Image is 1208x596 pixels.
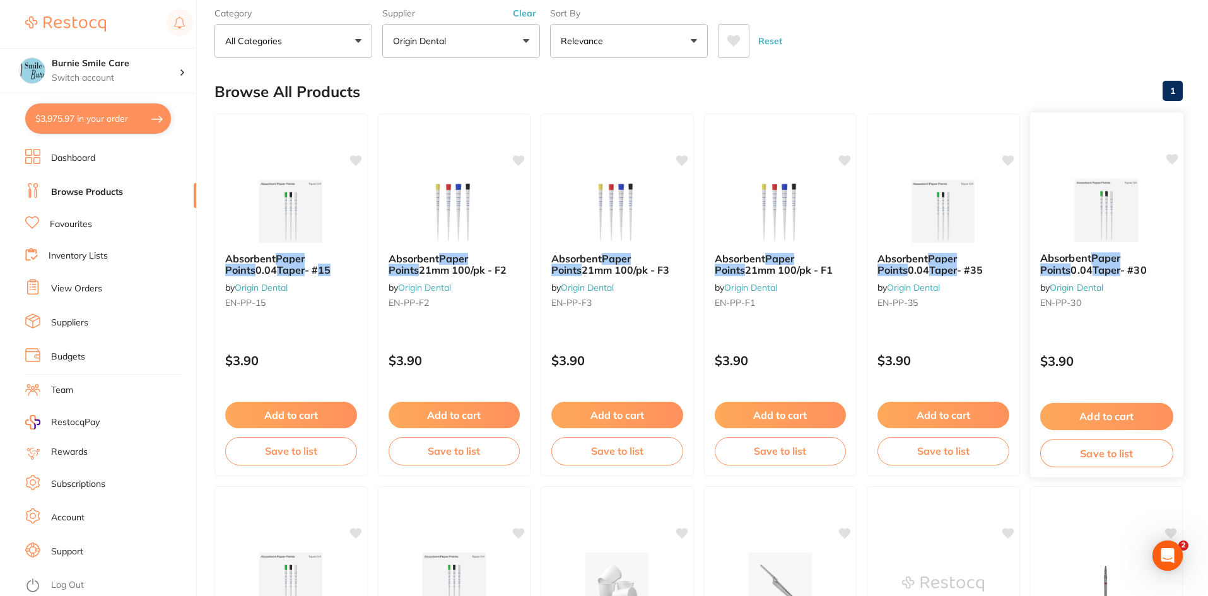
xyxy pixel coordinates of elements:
em: Points [1040,264,1070,276]
button: Origin Dental [382,24,540,58]
em: Points [877,264,908,276]
span: Absorbent [877,252,928,265]
em: Paper [276,252,305,265]
a: Inventory Lists [49,250,108,262]
span: 21mm 100/pk - F3 [582,264,669,276]
button: All Categories [214,24,372,58]
em: Points [225,264,255,276]
h4: Burnie Smile Care [52,57,179,70]
span: 21mm 100/pk - F1 [745,264,833,276]
button: $3,975.97 in your order [25,103,171,134]
em: 15 [318,264,331,276]
img: Burnie Smile Care [20,58,45,83]
span: Absorbent [551,252,602,265]
a: Restocq Logo [25,9,106,38]
img: Absorbent Paper Points 0.04 Taper - #30 [1065,178,1147,242]
button: Log Out [25,576,192,596]
em: Paper [602,252,631,265]
span: - #30 [1120,264,1146,276]
em: Taper [277,264,305,276]
span: by [1040,281,1103,293]
span: EN-PP-F1 [715,297,755,308]
p: $3.90 [715,353,847,368]
p: Origin Dental [393,35,451,47]
b: Absorbent Paper Points 0.04 Taper - #35 [877,253,1009,276]
button: Save to list [1040,439,1173,467]
span: Absorbent [389,252,439,265]
em: Paper [765,252,794,265]
button: Clear [509,8,540,19]
a: RestocqPay [25,415,100,429]
em: Paper [1091,252,1120,264]
b: Absorbent Paper Points 0.04 Taper - #15 [225,253,357,276]
a: Rewards [51,446,88,459]
div: Open Intercom Messenger [1152,540,1183,571]
span: EN-PP-35 [877,297,918,308]
button: Add to cart [389,402,520,428]
a: Account [51,511,85,524]
button: Reset [754,24,786,58]
label: Supplier [382,8,540,19]
span: Absorbent [225,252,276,265]
span: EN-PP-F3 [551,297,592,308]
em: Points [715,264,745,276]
button: Relevance [550,24,708,58]
p: $3.90 [877,353,1009,368]
a: Origin Dental [398,282,451,293]
button: Save to list [389,437,520,465]
img: Absorbent Paper Points 21mm 100/pk - F3 [576,180,658,243]
button: Save to list [551,437,683,465]
a: Favourites [50,218,92,231]
a: Origin Dental [561,282,614,293]
em: Paper [439,252,468,265]
a: Browse Products [51,186,123,199]
a: Origin Dental [724,282,777,293]
b: Absorbent Paper Points 21mm 100/pk - F1 [715,253,847,276]
span: by [715,282,777,293]
span: 0.04 [908,264,929,276]
span: - # [305,264,318,276]
p: Switch account [52,72,179,85]
span: RestocqPay [51,416,100,429]
em: Paper [928,252,957,265]
b: Absorbent Paper Points 21mm 100/pk - F3 [551,253,683,276]
b: Absorbent Paper Points 0.04 Taper - #30 [1040,252,1173,276]
button: Add to cart [225,402,357,428]
a: 1 [1163,78,1183,103]
em: Points [551,264,582,276]
a: Subscriptions [51,478,105,491]
span: - #35 [957,264,983,276]
span: 0.04 [255,264,277,276]
p: $3.90 [225,353,357,368]
p: Relevance [561,35,608,47]
span: EN-PP-30 [1040,297,1081,308]
span: by [877,282,940,293]
em: Taper [929,264,957,276]
a: View Orders [51,283,102,295]
button: Add to cart [877,402,1009,428]
button: Save to list [225,437,357,465]
b: Absorbent Paper Points 21mm 100/pk - F2 [389,253,520,276]
img: Absorbent Paper Points 0.04 Taper - #35 [902,180,984,243]
p: $3.90 [551,353,683,368]
a: Budgets [51,351,85,363]
a: Origin Dental [887,282,940,293]
span: 2 [1178,540,1188,551]
a: Team [51,384,73,397]
button: Add to cart [715,402,847,428]
span: EN-PP-15 [225,297,266,308]
a: Origin Dental [1050,281,1103,293]
p: $3.90 [389,353,520,368]
button: Save to list [877,437,1009,465]
label: Category [214,8,372,19]
p: $3.90 [1040,354,1173,368]
span: Absorbent [1040,252,1091,264]
em: Points [389,264,419,276]
h2: Browse All Products [214,83,360,101]
em: Taper [1092,264,1120,276]
span: by [389,282,451,293]
span: EN-PP-F2 [389,297,429,308]
img: Restocq Logo [25,16,106,32]
img: RestocqPay [25,415,40,429]
a: Log Out [51,579,84,592]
